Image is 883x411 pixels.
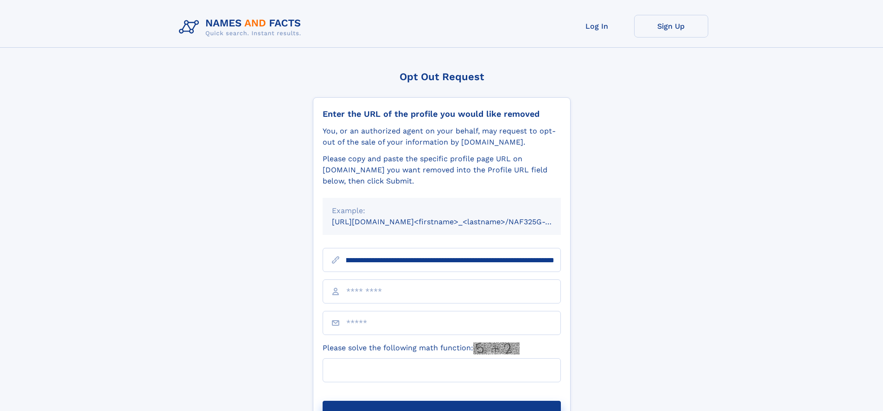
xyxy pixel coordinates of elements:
[323,109,561,119] div: Enter the URL of the profile you would like removed
[332,217,578,226] small: [URL][DOMAIN_NAME]<firstname>_<lastname>/NAF325G-xxxxxxxx
[313,71,571,82] div: Opt Out Request
[175,15,309,40] img: Logo Names and Facts
[560,15,634,38] a: Log In
[323,126,561,148] div: You, or an authorized agent on your behalf, may request to opt-out of the sale of your informatio...
[323,153,561,187] div: Please copy and paste the specific profile page URL on [DOMAIN_NAME] you want removed into the Pr...
[323,342,520,354] label: Please solve the following math function:
[634,15,708,38] a: Sign Up
[332,205,552,216] div: Example:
